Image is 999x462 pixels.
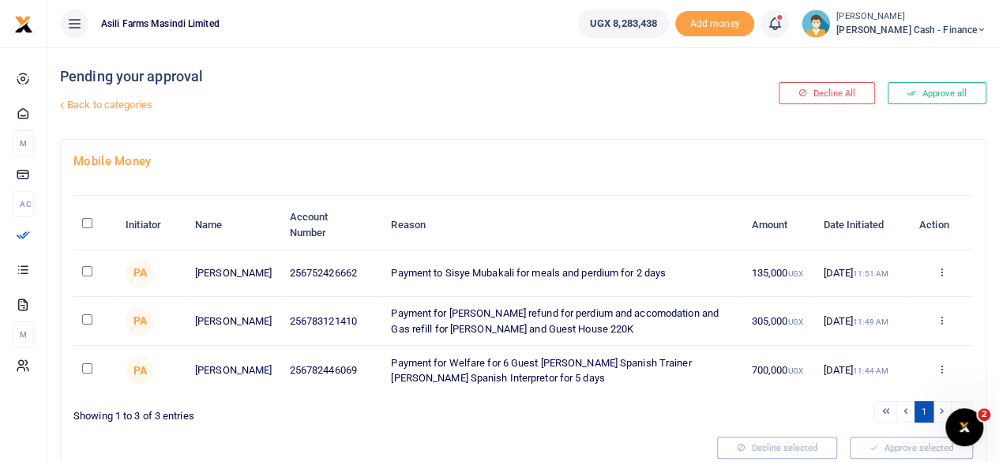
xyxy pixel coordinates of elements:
div: Showing 1 to 3 of 3 entries [73,400,517,424]
th: Amount: activate to sort column ascending [742,201,814,250]
span: Add money [675,11,754,37]
th: Reason: activate to sort column ascending [382,201,742,250]
td: [PERSON_NAME] [186,346,281,394]
small: 11:51 AM [853,269,888,278]
span: UGX 8,283,438 [590,16,657,32]
td: [DATE] [814,346,910,394]
td: [DATE] [814,250,910,297]
th: Name: activate to sort column ascending [186,201,281,250]
td: Payment for Welfare for 6 Guest [PERSON_NAME] Spanish Trainer [PERSON_NAME] Spanish Interpretor f... [382,346,742,394]
td: Payment for [PERSON_NAME] refund for perdium and accomodation and Gas refill for [PERSON_NAME] an... [382,297,742,346]
td: 305,000 [742,297,814,346]
td: [PERSON_NAME] [186,250,281,297]
span: 2 [978,408,990,421]
h4: Pending your approval [60,68,674,85]
td: Payment to Sisye Mubakali for meals and perdium for 2 days [382,250,742,297]
th: Action: activate to sort column ascending [910,201,973,250]
li: Ac [13,191,34,217]
small: UGX [787,317,802,326]
td: 256782446069 [280,346,382,394]
th: : activate to sort column descending [73,201,117,250]
img: profile-user [802,9,830,38]
a: UGX 8,283,438 [578,9,669,38]
small: UGX [787,366,802,375]
img: logo-small [14,15,33,34]
td: [DATE] [814,297,910,346]
small: 11:44 AM [853,366,888,375]
li: Toup your wallet [675,11,754,37]
td: 700,000 [742,346,814,394]
small: [PERSON_NAME] [836,10,986,24]
li: M [13,130,34,156]
td: 135,000 [742,250,814,297]
th: Account Number: activate to sort column ascending [280,201,382,250]
td: [PERSON_NAME] [186,297,281,346]
a: logo-small logo-large logo-large [14,17,33,29]
span: [PERSON_NAME] Cash - Finance [836,23,986,37]
td: 256752426662 [280,250,382,297]
span: Asili Farms Masindi Limited [95,17,226,31]
small: UGX [787,269,802,278]
a: Add money [675,17,754,28]
a: profile-user [PERSON_NAME] [PERSON_NAME] Cash - Finance [802,9,986,38]
th: Initiator: activate to sort column ascending [117,201,186,250]
iframe: Intercom live chat [945,408,983,446]
span: Pricillah Ankunda [126,259,154,287]
a: 1 [914,401,933,423]
span: Pricillah Ankunda [126,307,154,336]
a: Back to categories [56,92,674,118]
span: Pricillah Ankunda [126,356,154,385]
h4: Mobile Money [73,152,973,170]
td: 256783121410 [280,297,382,346]
li: M [13,321,34,347]
th: Date Initiated: activate to sort column ascending [814,201,910,250]
small: 11:49 AM [853,317,888,326]
button: Decline All [779,82,875,104]
button: Approve all [888,82,986,104]
li: Wallet ballance [572,9,675,38]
